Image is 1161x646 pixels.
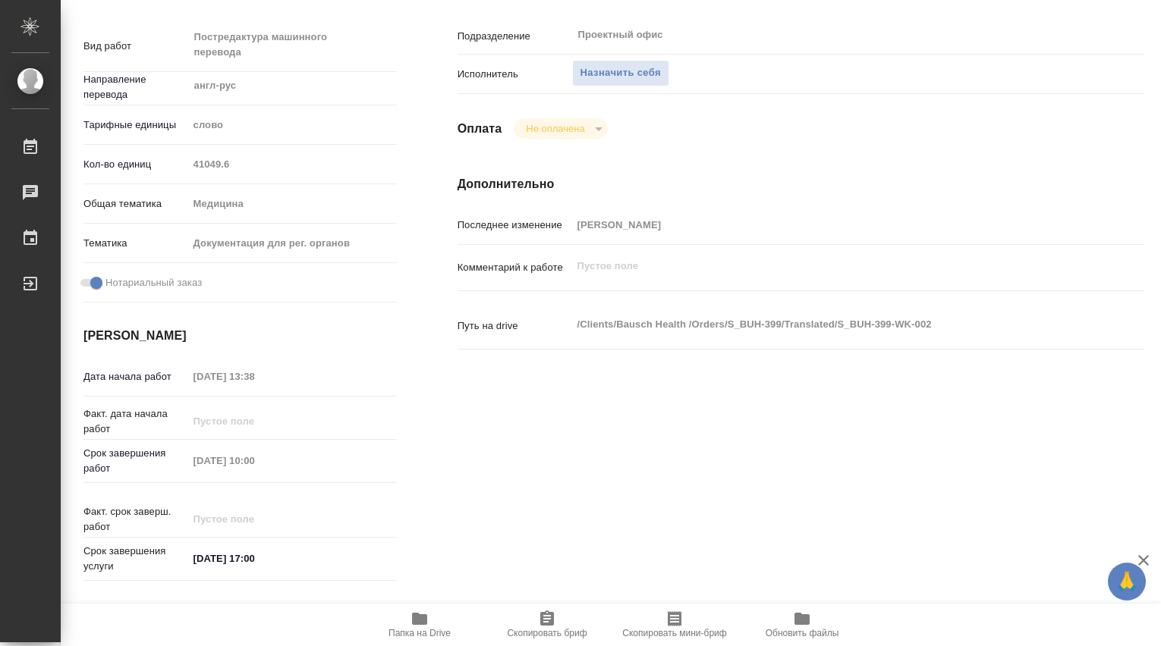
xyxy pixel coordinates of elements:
[483,604,611,646] button: Скопировать бриф
[356,604,483,646] button: Папка на Drive
[83,446,188,476] p: Срок завершения работ
[458,318,572,334] p: Путь на drive
[188,191,397,217] div: Медицина
[188,410,321,432] input: Пустое поле
[83,39,188,54] p: Вид работ
[611,604,738,646] button: Скопировать мини-бриф
[83,72,188,102] p: Направление перевода
[572,60,669,86] button: Назначить себя
[105,275,202,290] span: Нотариальный заказ
[83,236,188,251] p: Тематика
[521,122,589,135] button: Не оплачена
[458,67,572,82] p: Исполнитель
[458,218,572,233] p: Последнее изменение
[188,547,321,569] input: ✎ Введи что-нибудь
[83,327,397,345] h4: [PERSON_NAME]
[572,214,1087,236] input: Пустое поле
[738,604,866,646] button: Обновить файлы
[188,153,397,175] input: Пустое поле
[83,157,188,172] p: Кол-во единиц
[83,369,188,384] p: Дата начала работ
[83,544,188,574] p: Срок завершения услуги
[188,365,321,387] input: Пустое поле
[458,120,502,138] h4: Оплата
[458,29,572,44] p: Подразделение
[83,196,188,212] p: Общая тематика
[766,628,839,638] span: Обновить файлы
[580,64,661,82] span: Назначить себя
[1108,563,1146,601] button: 🙏
[188,450,321,472] input: Пустое поле
[458,175,1144,193] h4: Дополнительно
[188,112,397,138] div: слово
[83,406,188,437] p: Факт. дата начала работ
[622,628,726,638] span: Скопировать мини-бриф
[1114,566,1140,597] span: 🙏
[188,230,397,256] div: Документация для рег. органов
[83,118,188,133] p: Тарифные единицы
[188,508,321,530] input: Пустое поле
[572,312,1087,337] textarea: /Clients/Bausch Health /Orders/S_BUH-399/Translated/S_BUH-399-WK-002
[507,628,587,638] span: Скопировать бриф
[458,260,572,275] p: Комментарий к работе
[83,504,188,535] p: Факт. срок заверш. работ
[514,118,607,139] div: Не оплачена
[389,628,451,638] span: Папка на Drive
